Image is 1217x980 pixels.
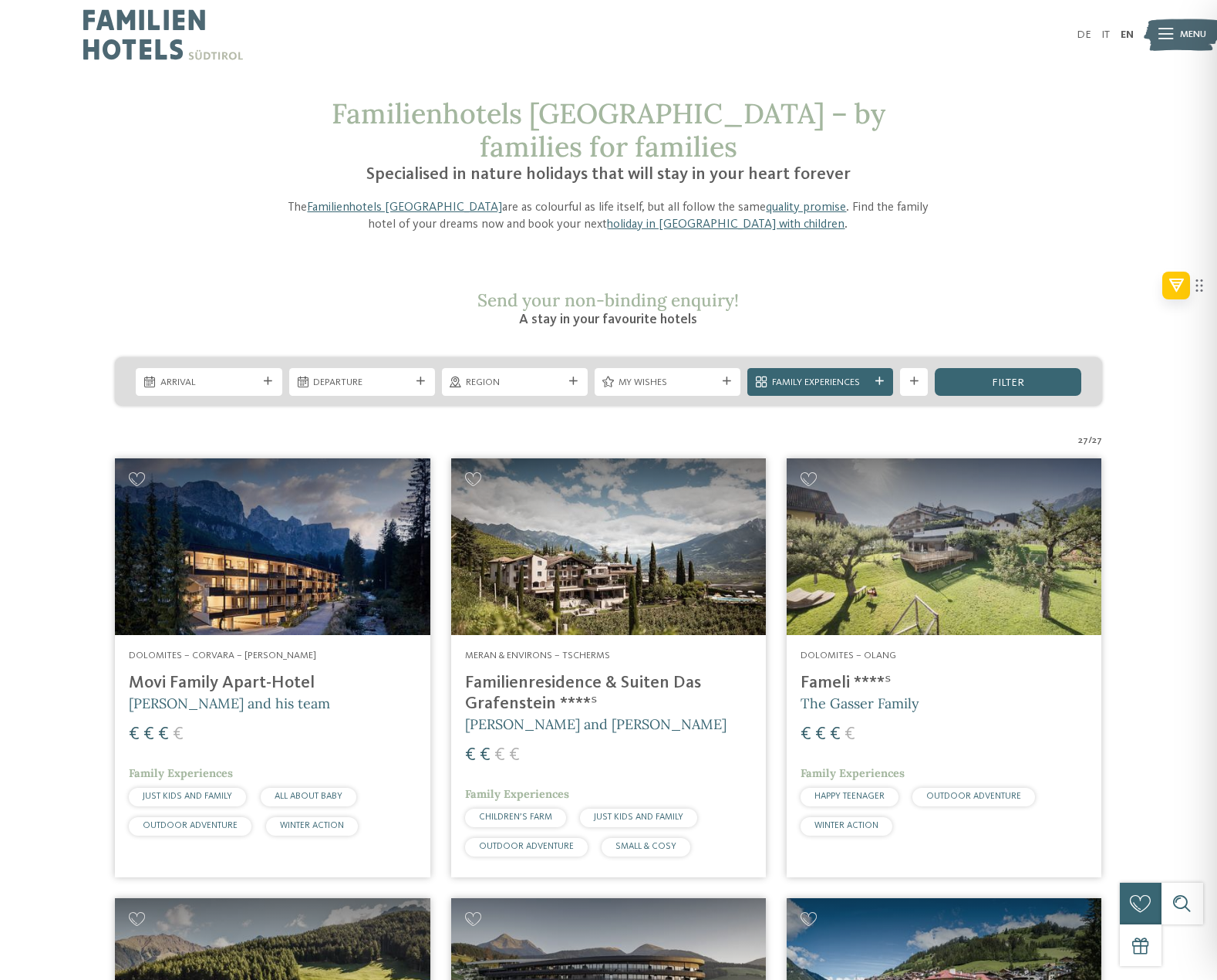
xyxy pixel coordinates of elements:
[1078,434,1088,448] span: 27
[465,715,726,733] span: [PERSON_NAME] and [PERSON_NAME]
[313,376,410,390] span: Departure
[772,376,869,390] span: Family Experiences
[594,813,683,822] span: JUST KIDS AND FAMILY
[451,458,766,636] img: Looking for family hotels? Find the best ones here!
[787,458,1101,636] img: Looking for family hotels? Find the best ones here!
[607,218,844,231] a: holiday in [GEOGRAPHIC_DATA] with children
[814,821,878,830] span: WINTER ACTION
[280,821,344,830] span: WINTER ACTION
[1077,29,1091,40] a: DE
[129,766,233,780] span: Family Experiences
[129,725,140,744] span: €
[519,313,697,326] span: A stay in your favourite hotels
[509,746,520,765] span: €
[844,725,855,744] span: €
[494,746,505,765] span: €
[787,458,1101,877] a: Looking for family hotels? Find the best ones here! Dolomites – Olang Fameli ****ˢ The Gasser Fam...
[815,725,826,744] span: €
[480,746,491,765] span: €
[479,842,574,851] span: OUTDOOR ADVENTURE
[801,766,905,780] span: Family Experiences
[143,792,232,801] span: JUST KIDS AND FAMILY
[477,289,739,311] span: Send your non-binding enquiry!
[615,842,676,851] span: SMALL & COSY
[479,813,552,822] span: CHILDREN’S FARM
[129,651,316,661] span: Dolomites – Corvara – [PERSON_NAME]
[173,725,184,744] span: €
[1121,29,1134,40] a: EN
[465,787,569,801] span: Family Experiences
[158,725,169,744] span: €
[466,376,563,390] span: Region
[129,694,330,712] span: [PERSON_NAME] and his team
[1092,434,1102,448] span: 27
[129,673,416,694] h4: Movi Family Apart-Hotel
[801,651,896,661] span: Dolomites – Olang
[465,673,752,715] h4: Familienresidence & Suiten Das Grafenstein ****ˢ
[1101,29,1110,40] a: IT
[992,377,1024,388] span: filter
[451,458,766,877] a: Looking for family hotels? Find the best ones here! Meran & Environs – Tscherms Familienresidence...
[366,166,851,183] span: Specialised in nature holidays that will stay in your heart forever
[115,458,430,877] a: Looking for family hotels? Find the best ones here! Dolomites – Corvara – [PERSON_NAME] Movi Fami...
[766,201,846,214] a: quality promise
[160,376,258,390] span: Arrival
[332,96,885,164] span: Familienhotels [GEOGRAPHIC_DATA] – by families for families
[801,694,919,712] span: The Gasser Family
[465,746,476,765] span: €
[143,725,154,744] span: €
[830,725,841,744] span: €
[307,201,502,214] a: Familienhotels [GEOGRAPHIC_DATA]
[619,376,716,390] span: My wishes
[814,792,885,801] span: HAPPY TEENAGER
[115,458,430,636] img: Looking for family hotels? Find the best ones here!
[1180,28,1206,42] span: Menu
[1088,434,1092,448] span: /
[275,792,342,801] span: ALL ABOUT BABY
[278,199,939,234] p: The are as colourful as life itself, but all follow the same . Find the family hotel of your drea...
[801,725,811,744] span: €
[926,792,1021,801] span: OUTDOOR ADVENTURE
[143,821,238,830] span: OUTDOOR ADVENTURE
[465,651,610,661] span: Meran & Environs – Tscherms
